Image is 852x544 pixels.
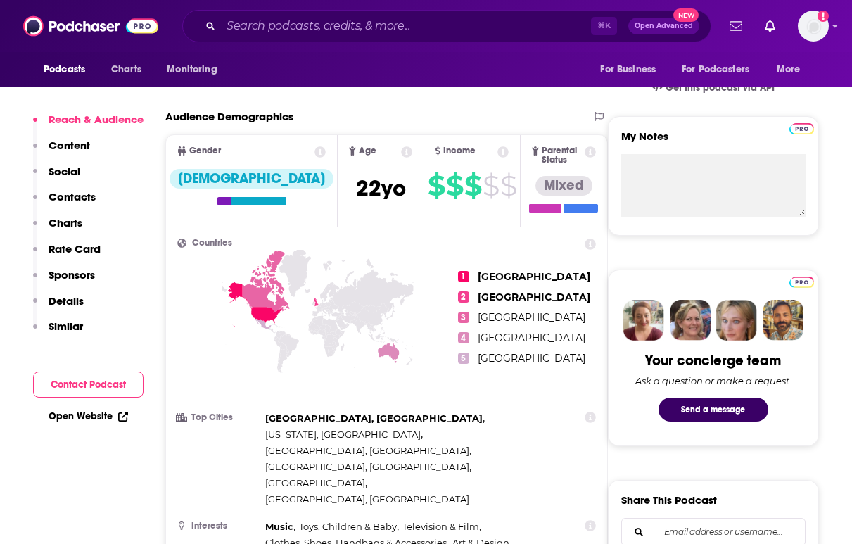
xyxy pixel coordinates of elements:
a: Get this podcast via API [640,70,787,105]
span: [GEOGRAPHIC_DATA] [478,291,590,303]
span: , [265,443,471,459]
span: Charts [111,60,141,80]
span: , [299,519,399,535]
span: , [265,519,295,535]
span: $ [464,175,481,197]
div: Your concierge team [645,352,781,369]
p: Social [49,165,80,178]
span: For Business [600,60,656,80]
button: Contacts [33,190,96,216]
button: open menu [767,56,818,83]
button: Content [33,139,90,165]
span: [GEOGRAPHIC_DATA], [GEOGRAPHIC_DATA] [265,445,469,456]
p: Charts [49,216,82,229]
h3: Share This Podcast [621,493,717,507]
svg: Add a profile image [818,11,829,22]
div: Mixed [535,176,592,196]
div: [DEMOGRAPHIC_DATA] [170,169,333,189]
span: Monitoring [167,60,217,80]
span: Income [443,146,476,156]
p: Contacts [49,190,96,203]
span: Parental Status [542,146,582,165]
label: My Notes [621,129,806,154]
p: Similar [49,320,83,333]
span: Podcasts [44,60,85,80]
span: For Podcasters [682,60,749,80]
button: Charts [33,216,82,242]
span: [US_STATE], [GEOGRAPHIC_DATA] [265,429,421,440]
span: 3 [458,312,469,323]
span: 22 yo [356,175,406,202]
span: Music [265,521,293,532]
span: $ [428,175,445,197]
button: Similar [33,320,83,346]
img: Jules Profile [716,300,757,341]
span: [GEOGRAPHIC_DATA] [478,331,585,344]
span: [GEOGRAPHIC_DATA], [GEOGRAPHIC_DATA] [265,493,469,505]
button: Details [33,294,84,320]
button: Rate Card [33,242,101,268]
span: [GEOGRAPHIC_DATA] [478,311,585,324]
button: open menu [34,56,103,83]
span: Open Advanced [635,23,693,30]
button: Reach & Audience [33,113,144,139]
span: , [265,426,423,443]
span: , [265,410,485,426]
a: Charts [102,56,150,83]
span: New [673,8,699,22]
a: Open Website [49,410,128,422]
p: Details [49,294,84,308]
img: Podchaser - Follow, Share and Rate Podcasts [23,13,158,39]
button: Send a message [659,398,768,422]
span: Countries [192,239,232,248]
span: , [402,519,481,535]
a: Pro website [789,121,814,134]
button: Contact Podcast [33,372,144,398]
p: Sponsors [49,268,95,282]
a: Show notifications dropdown [759,14,781,38]
span: [GEOGRAPHIC_DATA], [GEOGRAPHIC_DATA] [265,461,469,472]
button: Open AdvancedNew [628,18,699,34]
img: Jon Profile [763,300,803,341]
span: 1 [458,271,469,282]
span: Toys, Children & Baby [299,521,397,532]
span: 4 [458,332,469,343]
p: Reach & Audience [49,113,144,126]
h3: Top Cities [177,413,260,422]
span: $ [446,175,463,197]
p: Content [49,139,90,152]
span: 2 [458,291,469,303]
p: Rate Card [49,242,101,255]
span: Get this podcast via API [666,82,775,94]
div: Ask a question or make a request. [635,375,791,386]
button: Social [33,165,80,191]
span: , [265,459,471,475]
a: Show notifications dropdown [724,14,748,38]
div: Search podcasts, credits, & more... [182,10,711,42]
button: Sponsors [33,268,95,294]
span: 5 [458,353,469,364]
span: $ [500,175,516,197]
span: [GEOGRAPHIC_DATA] [265,477,365,488]
img: Barbara Profile [670,300,711,341]
span: Age [359,146,376,156]
span: Gender [189,146,221,156]
button: open menu [590,56,673,83]
img: Podchaser Pro [789,123,814,134]
span: Logged in as alignPR [798,11,829,42]
h2: Audience Demographics [165,110,293,123]
button: open menu [157,56,235,83]
span: Television & Film [402,521,479,532]
span: [GEOGRAPHIC_DATA] [478,270,590,283]
input: Search podcasts, credits, & more... [221,15,591,37]
img: User Profile [798,11,829,42]
button: open menu [673,56,770,83]
button: Show profile menu [798,11,829,42]
span: [GEOGRAPHIC_DATA], [GEOGRAPHIC_DATA] [265,412,483,424]
a: Pro website [789,274,814,288]
span: [GEOGRAPHIC_DATA] [478,352,585,365]
span: ⌘ K [591,17,617,35]
span: , [265,475,367,491]
h3: Interests [177,521,260,531]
